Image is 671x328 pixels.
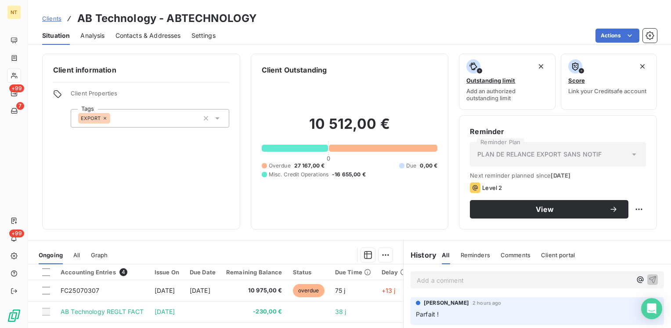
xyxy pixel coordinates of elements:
[16,102,24,110] span: 7
[77,11,257,26] h3: AB Technology - ABTECHNOLOGY
[466,87,548,102] span: Add an authorized outstanding limit
[115,31,181,40] span: Contacts & Addresses
[327,155,330,162] span: 0
[480,206,609,213] span: View
[470,200,628,219] button: View
[416,310,439,318] span: Parfait !
[9,84,24,92] span: +99
[335,308,346,315] span: 38 j
[262,65,327,75] h6: Client Outstanding
[71,90,229,102] span: Client Properties
[406,162,416,170] span: Due
[61,268,144,276] div: Accounting Entries
[382,287,396,294] span: +13 j
[482,184,502,191] span: Level 2
[191,31,216,40] span: Settings
[61,287,100,294] span: FC25070307
[561,54,657,110] button: ScoreLink your Creditsafe account
[335,287,346,294] span: 75 j
[335,269,371,276] div: Due Time
[461,251,490,259] span: Reminders
[473,300,501,306] span: 2 hours ago
[155,308,175,315] span: [DATE]
[42,14,61,23] a: Clients
[470,126,646,137] h6: Reminder
[7,5,21,19] div: NT
[294,162,325,170] span: 27 167,00 €
[39,251,63,259] span: Ongoing
[80,31,105,40] span: Analysis
[442,251,450,259] span: All
[269,171,328,179] span: Misc. Credit Operations
[382,269,407,276] div: Delay
[53,65,229,75] h6: Client information
[190,287,210,294] span: [DATE]
[551,172,570,179] span: [DATE]
[226,269,282,276] div: Remaining Balance
[595,29,639,43] button: Actions
[424,299,469,307] span: [PERSON_NAME]
[42,15,61,22] span: Clients
[470,172,646,179] span: Next reminder planned since
[568,77,585,84] span: Score
[404,250,437,260] h6: History
[420,162,437,170] span: 0,00 €
[293,269,325,276] div: Status
[226,307,282,316] span: -230,00 €
[641,298,662,319] div: Open Intercom Messenger
[7,309,21,323] img: Logo LeanPay
[501,251,530,259] span: Comments
[477,150,602,159] span: PLAN DE RELANCE EXPORT SANS NOTIF
[155,269,179,276] div: Issue On
[541,251,575,259] span: Client portal
[9,230,24,237] span: +99
[61,308,144,315] span: AB Technology REGLT FACT
[466,77,515,84] span: Outstanding limit
[226,286,282,295] span: 10 975,00 €
[81,116,101,121] span: EXPORT
[262,115,438,142] h2: 10 512,00 €
[293,284,325,297] span: overdue
[110,114,117,122] input: Add a tag
[459,54,555,110] button: Outstanding limitAdd an authorized outstanding limit
[119,268,127,276] span: 4
[42,31,70,40] span: Situation
[269,162,291,170] span: Overdue
[568,87,646,95] span: Link your Creditsafe account
[190,269,216,276] div: Due Date
[155,287,175,294] span: [DATE]
[73,251,80,259] span: All
[91,251,108,259] span: Graph
[332,171,366,179] span: -16 655,00 €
